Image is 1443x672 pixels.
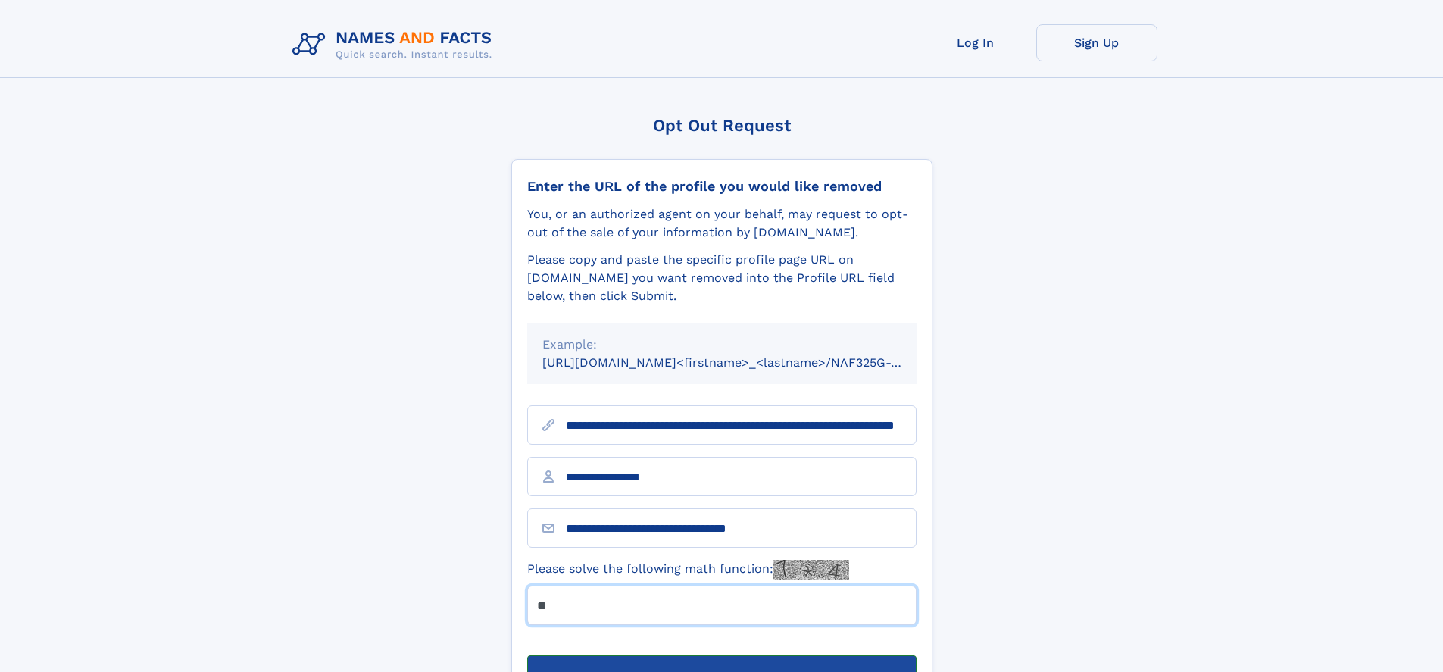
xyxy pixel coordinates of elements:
[286,24,504,65] img: Logo Names and Facts
[527,205,917,242] div: You, or an authorized agent on your behalf, may request to opt-out of the sale of your informatio...
[1036,24,1157,61] a: Sign Up
[527,560,849,580] label: Please solve the following math function:
[542,336,901,354] div: Example:
[542,355,945,370] small: [URL][DOMAIN_NAME]<firstname>_<lastname>/NAF325G-xxxxxxxx
[527,251,917,305] div: Please copy and paste the specific profile page URL on [DOMAIN_NAME] you want removed into the Pr...
[511,116,932,135] div: Opt Out Request
[915,24,1036,61] a: Log In
[527,178,917,195] div: Enter the URL of the profile you would like removed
